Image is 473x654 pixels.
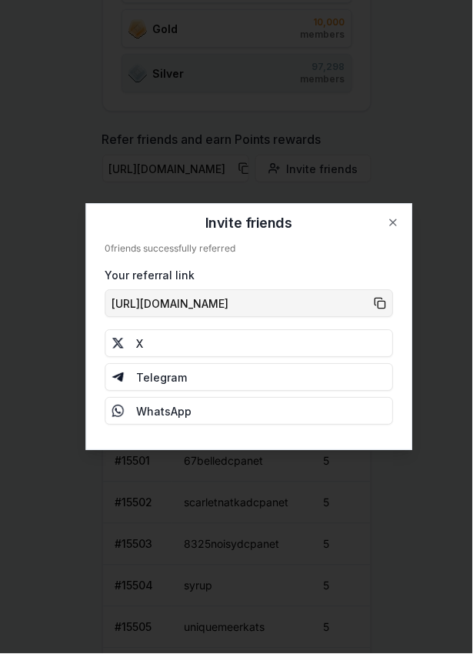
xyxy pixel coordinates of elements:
button: WhatsApp [105,398,393,425]
button: X [105,330,393,358]
h2: Invite friends [105,217,393,231]
button: [URL][DOMAIN_NAME] [105,290,393,318]
img: Whatsapp [112,405,124,418]
img: Telegram [112,372,124,384]
div: Your referral link [105,268,393,284]
div: 0 friends successfully referred [105,243,393,255]
img: X [112,338,124,350]
span: [URL][DOMAIN_NAME] [112,295,228,312]
button: Telegram [105,364,393,392]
